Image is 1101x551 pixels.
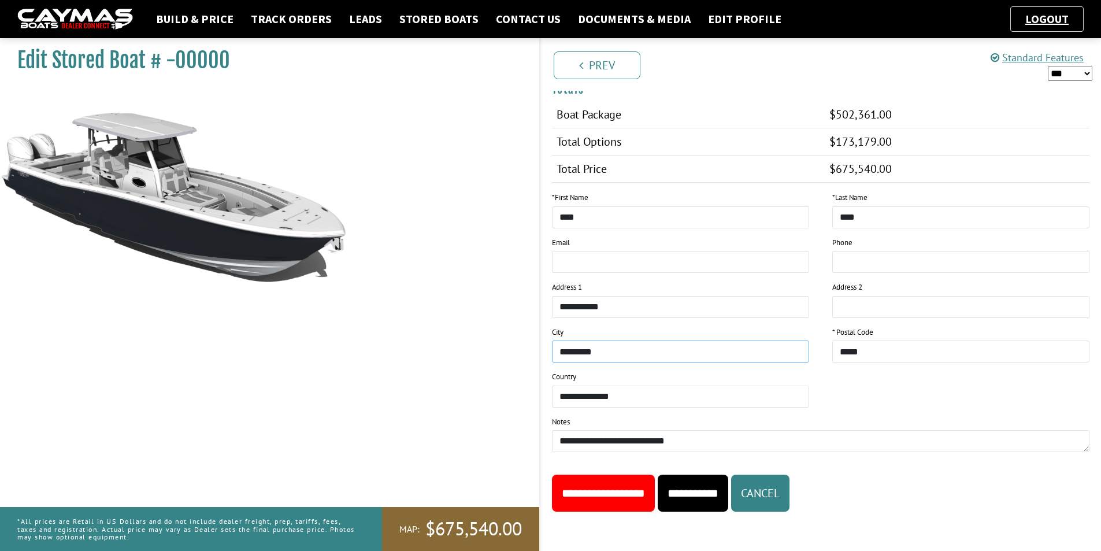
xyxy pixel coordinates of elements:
[17,47,510,73] h1: Edit Stored Boat # -00000
[552,101,825,128] td: Boat Package
[552,128,825,156] td: Total Options
[829,134,892,149] span: $173,179.00
[572,12,696,27] a: Documents & Media
[394,12,484,27] a: Stored Boats
[552,192,588,204] label: First Name
[150,12,239,27] a: Build & Price
[731,475,789,512] button: Cancel
[552,237,570,249] label: Email
[245,12,338,27] a: Track Orders
[554,51,640,79] a: Prev
[832,282,862,293] label: Address 2
[991,51,1084,64] a: Standard Features
[552,156,825,183] td: Total Price
[17,512,356,546] p: *All prices are Retail in US Dollars and do not include dealer freight, prep, tariffs, fees, taxe...
[829,161,892,176] span: $675,540.00
[17,9,133,30] img: caymas-dealer-connect-2ed40d3bc7270c1d8d7ffb4b79bf05adc795679939227970def78ec6f6c03838.gif
[425,517,522,541] span: $675,540.00
[832,237,852,249] label: Phone
[832,327,873,338] label: * Postal Code
[552,416,570,428] label: Notes
[552,371,576,383] label: Country
[552,282,582,293] label: Address 1
[702,12,787,27] a: Edit Profile
[399,523,420,535] span: MAP:
[829,107,892,122] span: $502,361.00
[490,12,566,27] a: Contact Us
[832,192,868,204] label: Last Name
[343,12,388,27] a: Leads
[552,327,564,338] label: City
[382,507,539,551] a: MAP:$675,540.00
[1020,12,1074,26] a: Logout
